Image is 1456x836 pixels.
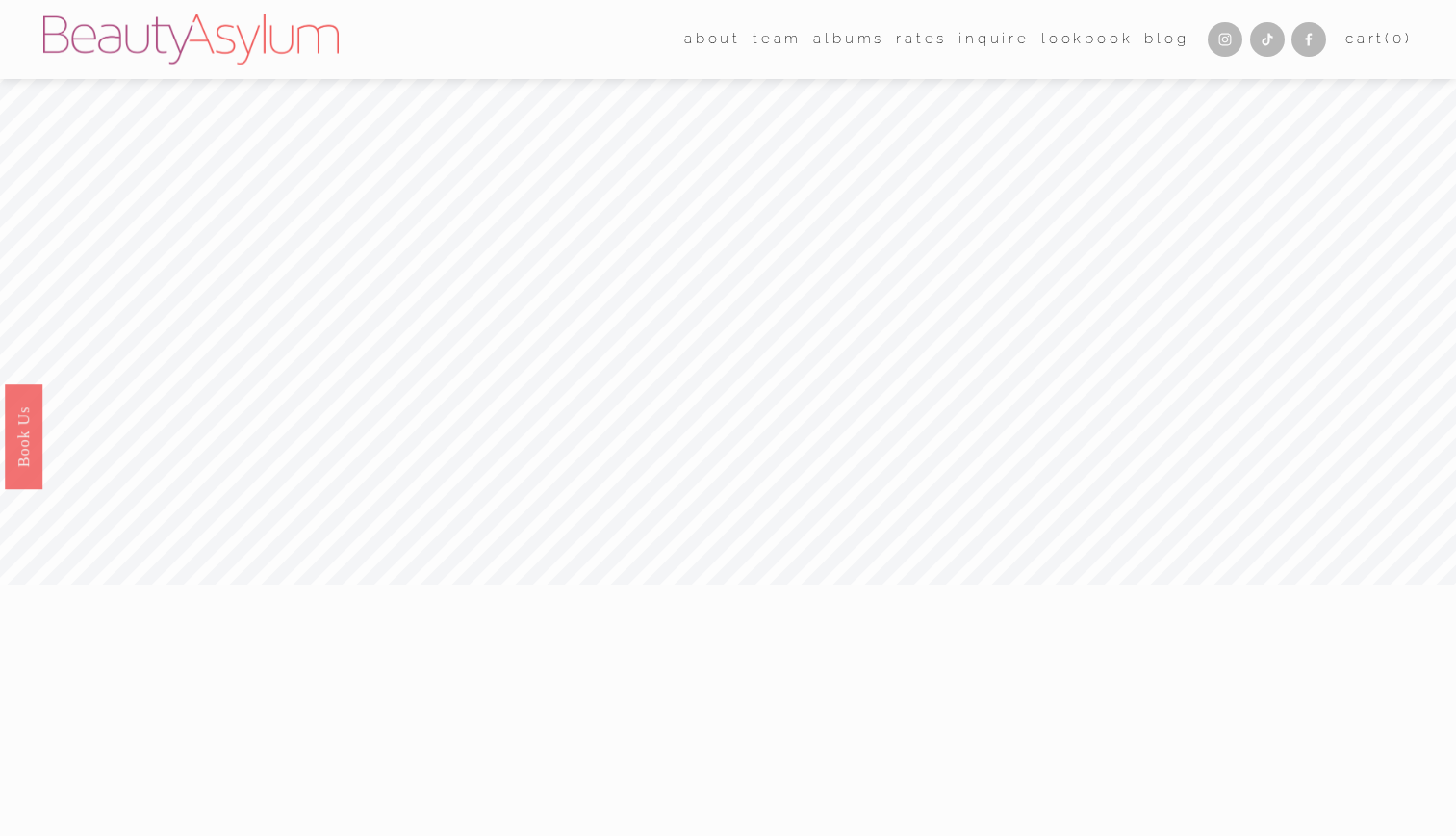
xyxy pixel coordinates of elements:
[5,384,42,489] a: Book Us
[1144,25,1188,54] a: Blog
[1392,30,1405,47] span: 0
[1208,22,1242,57] a: Instagram
[684,25,741,54] a: folder dropdown
[1041,25,1133,54] a: Lookbook
[1345,26,1413,52] a: 0 items in cart
[43,14,339,65] img: Beauty Asylum | Bridal Hair &amp; Makeup Charlotte &amp; Atlanta
[958,25,1030,54] a: Inquire
[1250,22,1285,57] a: TikTok
[684,26,741,52] span: about
[753,26,802,52] span: team
[1291,22,1326,57] a: Facebook
[896,25,947,54] a: Rates
[753,25,802,54] a: folder dropdown
[1385,30,1412,47] span: ( )
[813,25,884,54] a: albums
